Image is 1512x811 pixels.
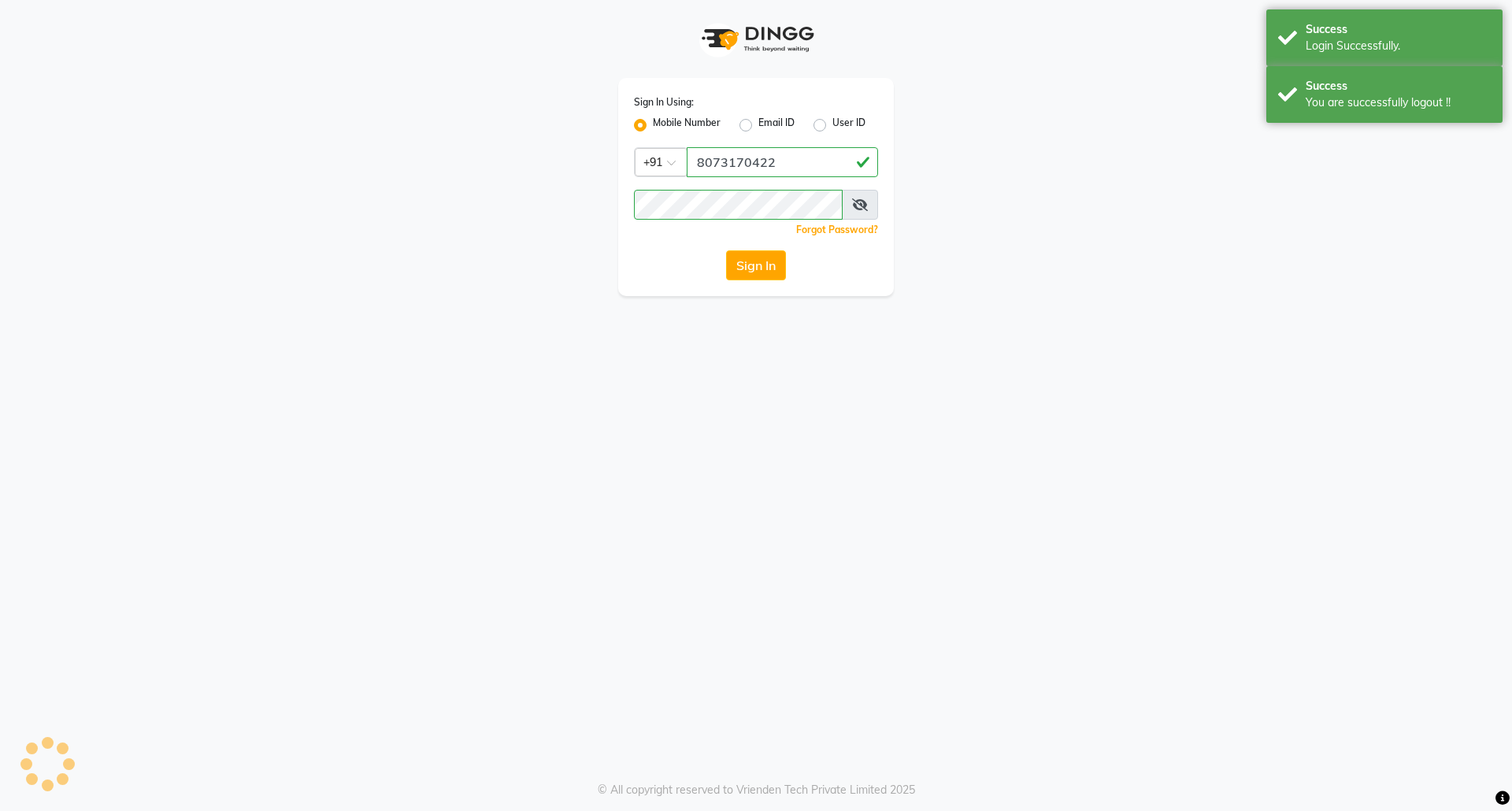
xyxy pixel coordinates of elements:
div: Login Successfully. [1306,38,1491,54]
div: Success [1306,78,1491,94]
input: Username [634,190,843,220]
label: Mobile Number [653,116,721,135]
label: User ID [832,116,865,135]
label: Sign In Using: [634,95,694,109]
div: Success [1306,21,1491,38]
img: logo1.svg [693,16,819,62]
div: You are successfully logout !! [1306,94,1491,111]
input: Username [687,147,878,177]
label: Email ID [758,116,795,135]
a: Forgot Password? [796,224,878,235]
button: Sign In [726,250,786,280]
